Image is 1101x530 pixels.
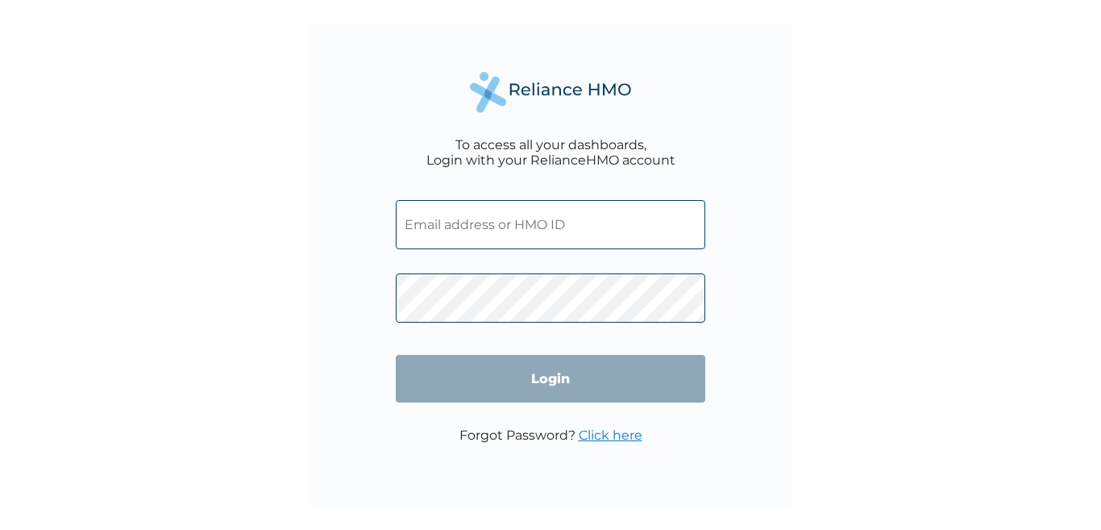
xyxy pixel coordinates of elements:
[396,200,705,249] input: Email address or HMO ID
[396,355,705,403] input: Login
[426,137,675,168] div: To access all your dashboards, Login with your RelianceHMO account
[470,72,631,113] img: Reliance Health's Logo
[579,428,642,443] a: Click here
[459,428,642,443] p: Forgot Password?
